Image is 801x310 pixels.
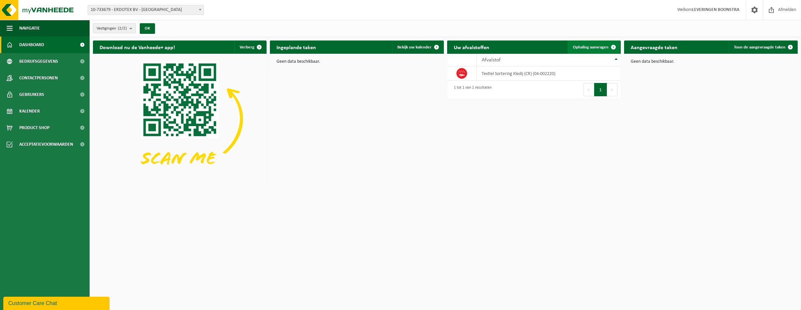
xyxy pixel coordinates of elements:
span: Toon de aangevraagde taken [734,45,785,49]
span: Navigatie [19,20,40,37]
h2: Uw afvalstoffen [447,40,496,53]
span: Gebruikers [19,86,44,103]
span: Acceptatievoorwaarden [19,136,73,153]
span: Afvalstof [482,57,501,63]
strong: LEVERINGEN BOONSTRA [692,7,739,12]
a: Bekijk uw kalender [392,40,443,54]
button: 1 [594,83,607,96]
span: Ophaling aanvragen [573,45,608,49]
a: Ophaling aanvragen [568,40,620,54]
img: Download de VHEPlus App [93,54,267,184]
count: (2/2) [118,26,127,31]
h2: Aangevraagde taken [624,40,684,53]
button: Previous [584,83,594,96]
a: Toon de aangevraagde taken [729,40,797,54]
button: Verberg [234,40,266,54]
iframe: chat widget [3,295,111,310]
span: Product Shop [19,119,49,136]
div: 1 tot 1 van 1 resultaten [450,82,492,97]
span: Bekijk uw kalender [397,45,432,49]
span: Bedrijfsgegevens [19,53,58,70]
p: Geen data beschikbaar. [277,59,437,64]
span: Kalender [19,103,40,119]
h2: Download nu de Vanheede+ app! [93,40,182,53]
button: Vestigingen(2/2) [93,23,136,33]
button: OK [140,23,155,34]
span: Dashboard [19,37,44,53]
span: Verberg [240,45,254,49]
p: Geen data beschikbaar. [631,59,791,64]
span: 10-733679 - ERDOTEX BV - Ridderkerk [88,5,203,15]
button: Next [607,83,617,96]
td: Textiel Sortering Kledij (CR) (04-002220) [477,66,620,81]
span: Contactpersonen [19,70,58,86]
span: 10-733679 - ERDOTEX BV - Ridderkerk [88,5,204,15]
span: Vestigingen [97,24,127,34]
h2: Ingeplande taken [270,40,323,53]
